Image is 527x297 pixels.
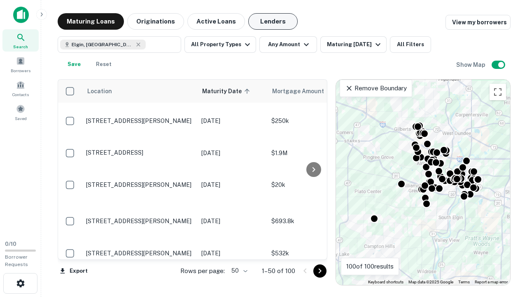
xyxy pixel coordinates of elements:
[2,53,39,75] a: Borrowers
[271,116,354,125] p: $250k
[187,13,245,30] button: Active Loans
[327,40,383,49] div: Maturing [DATE]
[346,262,394,271] p: 100 of 100 results
[456,60,487,69] h6: Show Map
[2,77,39,99] a: Contacts
[13,7,29,23] img: capitalize-icon.png
[61,56,87,73] button: Save your search to get updates of matches that match your search criteria.
[313,264,326,278] button: Go to next page
[82,80,197,103] th: Location
[197,80,267,103] th: Maturity Date
[12,91,29,98] span: Contacts
[271,148,354,158] p: $1.9M
[86,250,193,257] p: [STREET_ADDRESS][PERSON_NAME]
[15,115,27,122] span: Saved
[72,41,133,48] span: Elgin, [GEOGRAPHIC_DATA], [GEOGRAPHIC_DATA]
[248,13,298,30] button: Lenders
[262,266,295,276] p: 1–50 of 100
[2,101,39,123] a: Saved
[267,80,358,103] th: Mortgage Amount
[271,180,354,189] p: $20k
[201,217,263,226] p: [DATE]
[58,265,90,277] button: Export
[272,86,335,96] span: Mortgage Amount
[13,43,28,50] span: Search
[86,149,193,156] p: [STREET_ADDRESS]
[5,241,16,247] span: 0 / 10
[201,180,263,189] p: [DATE]
[58,13,124,30] button: Maturing Loans
[86,181,193,189] p: [STREET_ADDRESS][PERSON_NAME]
[2,29,39,52] a: Search
[486,231,527,271] iframe: Chat Widget
[228,265,249,277] div: 50
[259,36,317,53] button: Any Amount
[338,274,365,285] a: Open this area in Google Maps (opens a new window)
[180,266,225,276] p: Rows per page:
[445,15,511,30] a: View my borrowers
[127,13,184,30] button: Originations
[201,148,263,158] p: [DATE]
[87,86,112,96] span: Location
[458,280,470,284] a: Terms (opens in new tab)
[11,67,30,74] span: Borrowers
[490,84,506,100] button: Toggle fullscreen view
[475,280,508,284] a: Report a map error
[86,117,193,125] p: [STREET_ADDRESS][PERSON_NAME]
[368,279,403,285] button: Keyboard shortcuts
[390,36,431,53] button: All Filters
[271,217,354,226] p: $693.8k
[5,254,28,267] span: Borrower Requests
[336,80,510,285] div: 0 0
[338,274,365,285] img: Google
[271,249,354,258] p: $532k
[201,116,263,125] p: [DATE]
[86,217,193,225] p: [STREET_ADDRESS][PERSON_NAME]
[345,83,406,93] p: Remove Boundary
[91,56,117,73] button: Reset
[184,36,256,53] button: All Property Types
[201,249,263,258] p: [DATE]
[320,36,387,53] button: Maturing [DATE]
[202,86,252,96] span: Maturity Date
[408,280,453,284] span: Map data ©2025 Google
